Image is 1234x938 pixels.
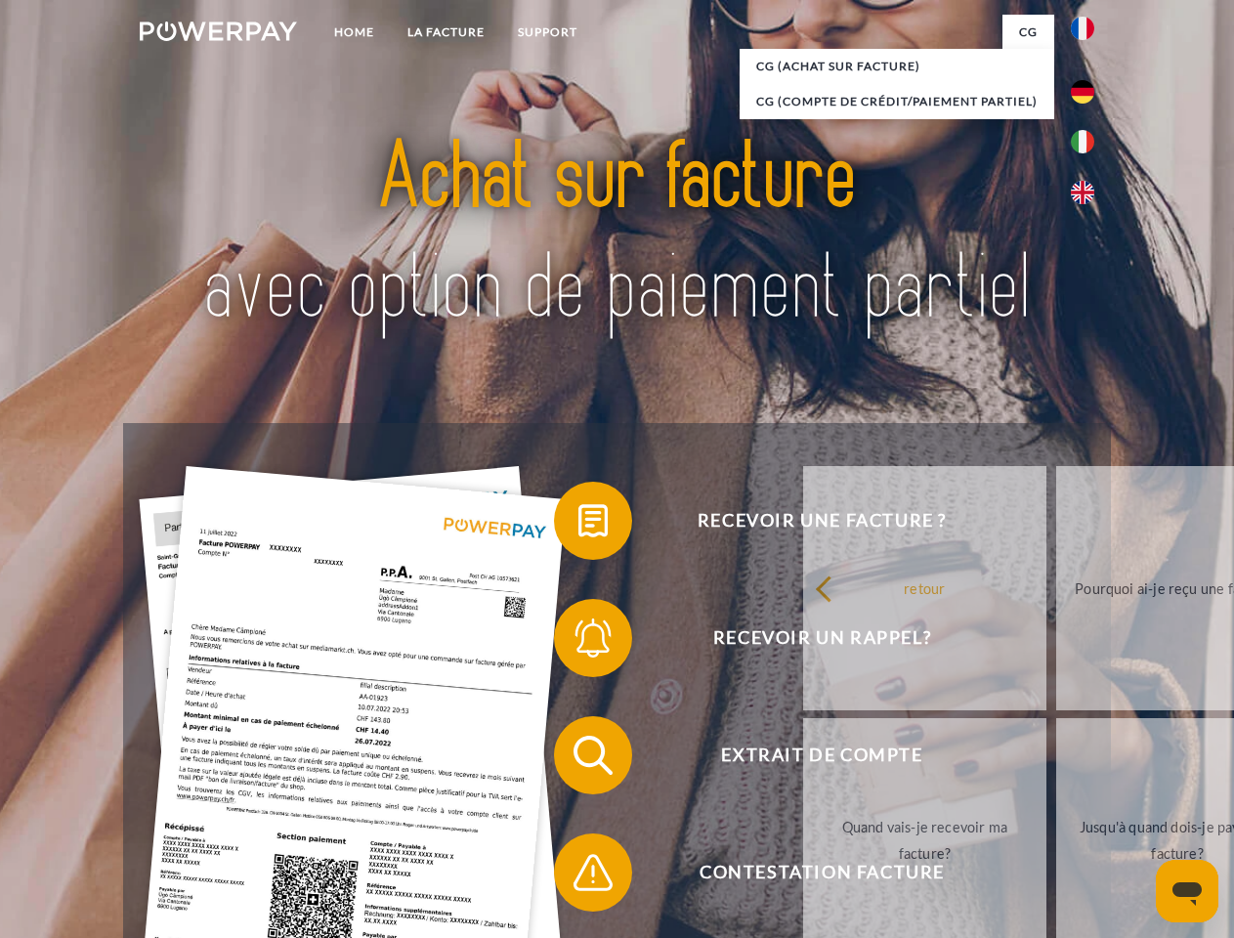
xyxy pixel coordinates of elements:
[554,482,1062,560] button: Recevoir une facture ?
[569,731,617,780] img: qb_search.svg
[1071,181,1094,204] img: en
[1071,80,1094,104] img: de
[554,599,1062,677] button: Recevoir un rappel?
[1071,130,1094,153] img: it
[1071,17,1094,40] img: fr
[554,716,1062,794] button: Extrait de compte
[1156,860,1218,922] iframe: Bouton de lancement de la fenêtre de messagerie
[815,575,1035,601] div: retour
[740,49,1054,84] a: CG (achat sur facture)
[391,15,501,50] a: LA FACTURE
[1002,15,1054,50] a: CG
[569,614,617,662] img: qb_bell.svg
[501,15,594,50] a: Support
[554,833,1062,912] button: Contestation Facture
[187,94,1047,374] img: title-powerpay_fr.svg
[569,496,617,545] img: qb_bill.svg
[815,814,1035,867] div: Quand vais-je recevoir ma facture?
[569,848,617,897] img: qb_warning.svg
[140,21,297,41] img: logo-powerpay-white.svg
[740,84,1054,119] a: CG (Compte de crédit/paiement partiel)
[318,15,391,50] a: Home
